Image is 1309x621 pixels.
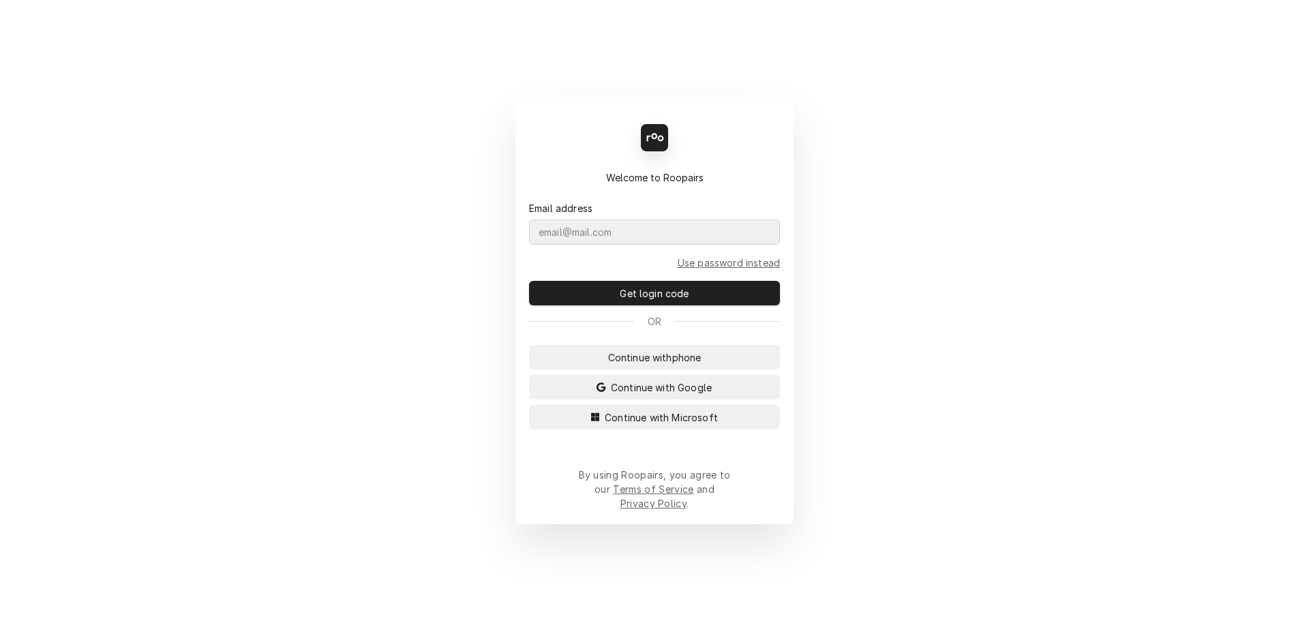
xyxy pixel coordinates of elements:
div: Or [529,314,780,329]
button: Get login code [529,281,780,305]
button: Continue withphone [529,345,780,369]
a: Go to Email and password form [678,256,780,270]
div: By using Roopairs, you agree to our and . [578,468,731,511]
a: Privacy Policy [620,498,687,509]
button: Continue with Microsoft [529,405,780,429]
span: Continue with Microsoft [602,410,721,425]
span: Continue with Google [608,380,714,395]
input: email@mail.com [529,219,780,245]
span: Continue with phone [605,350,704,365]
button: Continue with Google [529,375,780,399]
div: Welcome to Roopairs [529,170,780,185]
span: Get login code [617,286,691,301]
a: Terms of Service [613,483,693,495]
label: Email address [529,201,592,215]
